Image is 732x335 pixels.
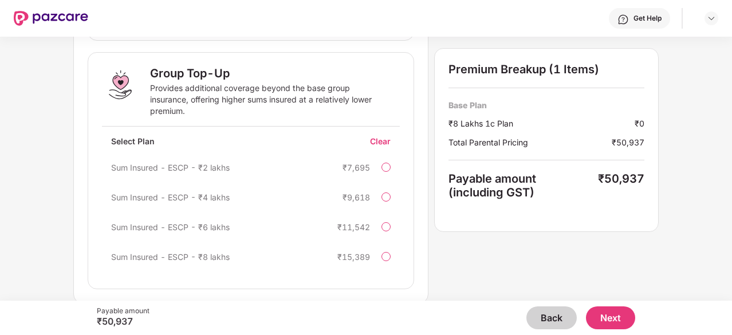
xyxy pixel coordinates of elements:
button: Next [586,306,635,329]
div: ₹0 [635,117,644,129]
div: Select Plan [102,136,164,156]
img: svg+xml;base64,PHN2ZyBpZD0iRHJvcGRvd24tMzJ4MzIiIHhtbG5zPSJodHRwOi8vd3d3LnczLm9yZy8yMDAwL3N2ZyIgd2... [707,14,716,23]
span: Sum Insured - ESCP - ₹6 lakhs [111,222,230,232]
div: Premium Breakup (1 Items) [448,62,644,76]
div: ₹50,937 [612,136,644,148]
div: Base Plan [448,100,644,111]
img: Group Top-Up [102,66,139,103]
span: Sum Insured - ESCP - ₹4 lakhs [111,192,230,202]
div: ₹9,618 [343,192,370,202]
img: svg+xml;base64,PHN2ZyBpZD0iSGVscC0zMngzMiIgeG1sbnM9Imh0dHA6Ly93d3cudzMub3JnLzIwMDAvc3ZnIiB3aWR0aD... [617,14,629,25]
div: ₹11,542 [337,222,370,232]
div: Group Top-Up [150,66,400,80]
div: ₹8 Lakhs 1c Plan [448,117,635,129]
div: ₹50,937 [97,316,149,327]
button: Back [526,306,577,329]
div: Total Parental Pricing [448,136,612,148]
div: ₹7,695 [343,163,370,172]
div: ₹15,389 [337,252,370,262]
div: Clear [370,136,400,147]
span: Sum Insured - ESCP - ₹2 lakhs [111,163,230,172]
img: New Pazcare Logo [14,11,88,26]
div: Get Help [633,14,662,23]
span: (including GST) [448,186,534,199]
span: Sum Insured - ESCP - ₹8 lakhs [111,252,230,262]
div: ₹50,937 [598,172,644,199]
div: Payable amount [97,306,149,316]
div: Provides additional coverage beyond the base group insurance, offering higher sums insured at a r... [150,82,377,117]
div: Payable amount [448,172,598,199]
